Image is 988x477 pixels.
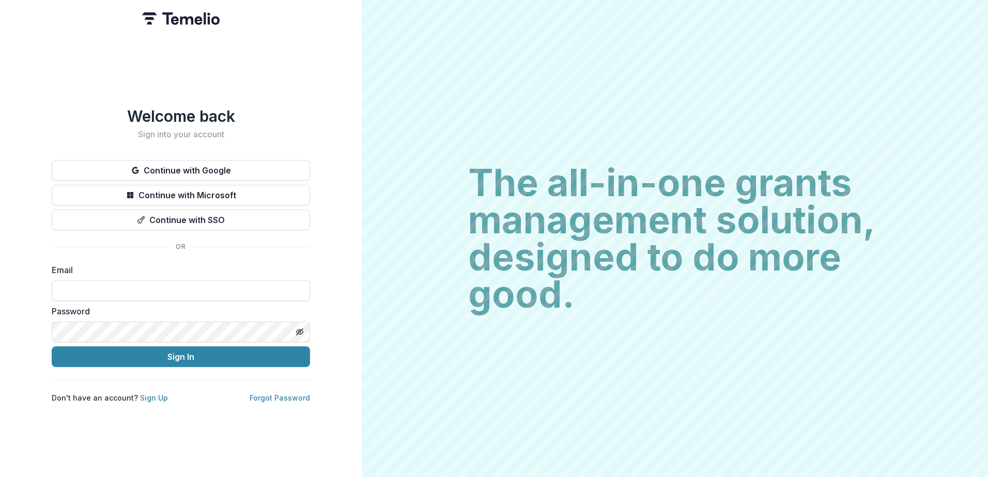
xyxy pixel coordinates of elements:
p: Don't have an account? [52,392,168,403]
a: Forgot Password [250,393,310,402]
label: Password [52,305,304,317]
button: Continue with Google [52,160,310,181]
h2: Sign into your account [52,130,310,139]
button: Sign In [52,346,310,367]
button: Continue with SSO [52,210,310,230]
h1: Welcome back [52,107,310,125]
a: Sign Up [140,393,168,402]
button: Continue with Microsoft [52,185,310,205]
label: Email [52,264,304,276]
img: Temelio [142,12,220,25]
button: Toggle password visibility [291,324,308,340]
